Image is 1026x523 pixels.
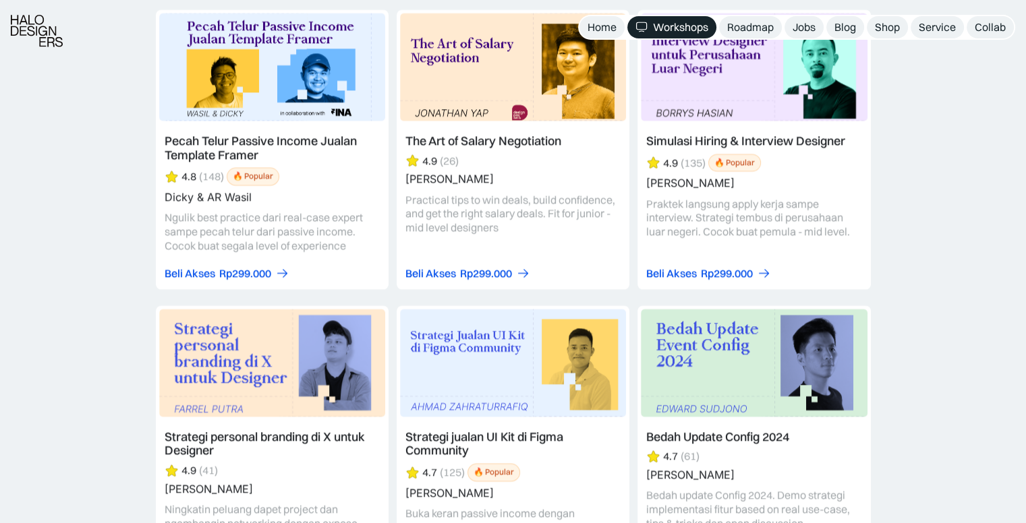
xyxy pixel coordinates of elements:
[165,266,215,280] div: Beli Akses
[165,266,289,280] a: Beli AksesRp299.000
[875,20,900,34] div: Shop
[460,266,512,280] div: Rp299.000
[919,20,956,34] div: Service
[701,266,753,280] div: Rp299.000
[967,16,1014,38] a: Collab
[785,16,824,38] a: Jobs
[219,266,271,280] div: Rp299.000
[653,20,708,34] div: Workshops
[727,20,774,34] div: Roadmap
[646,266,771,280] a: Beli AksesRp299.000
[627,16,716,38] a: Workshops
[826,16,864,38] a: Blog
[911,16,964,38] a: Service
[975,20,1006,34] div: Collab
[405,266,530,280] a: Beli AksesRp299.000
[793,20,816,34] div: Jobs
[646,266,697,280] div: Beli Akses
[867,16,908,38] a: Shop
[405,266,456,280] div: Beli Akses
[579,16,625,38] a: Home
[834,20,856,34] div: Blog
[588,20,617,34] div: Home
[719,16,782,38] a: Roadmap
